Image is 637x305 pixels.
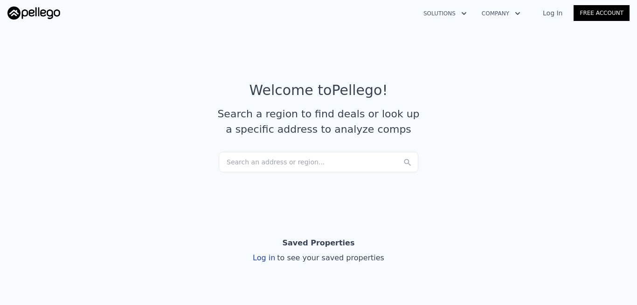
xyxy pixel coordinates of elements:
a: Log In [532,8,574,18]
a: Free Account [574,5,630,21]
span: to see your saved properties [275,253,384,262]
div: Saved Properties [283,234,355,252]
div: Search a region to find deals or look up a specific address to analyze comps [214,106,423,137]
button: Company [474,5,528,22]
img: Pellego [7,7,60,20]
div: Welcome to Pellego ! [249,82,388,99]
button: Solutions [416,5,474,22]
div: Log in [253,252,384,264]
div: Search an address or region... [219,152,418,172]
